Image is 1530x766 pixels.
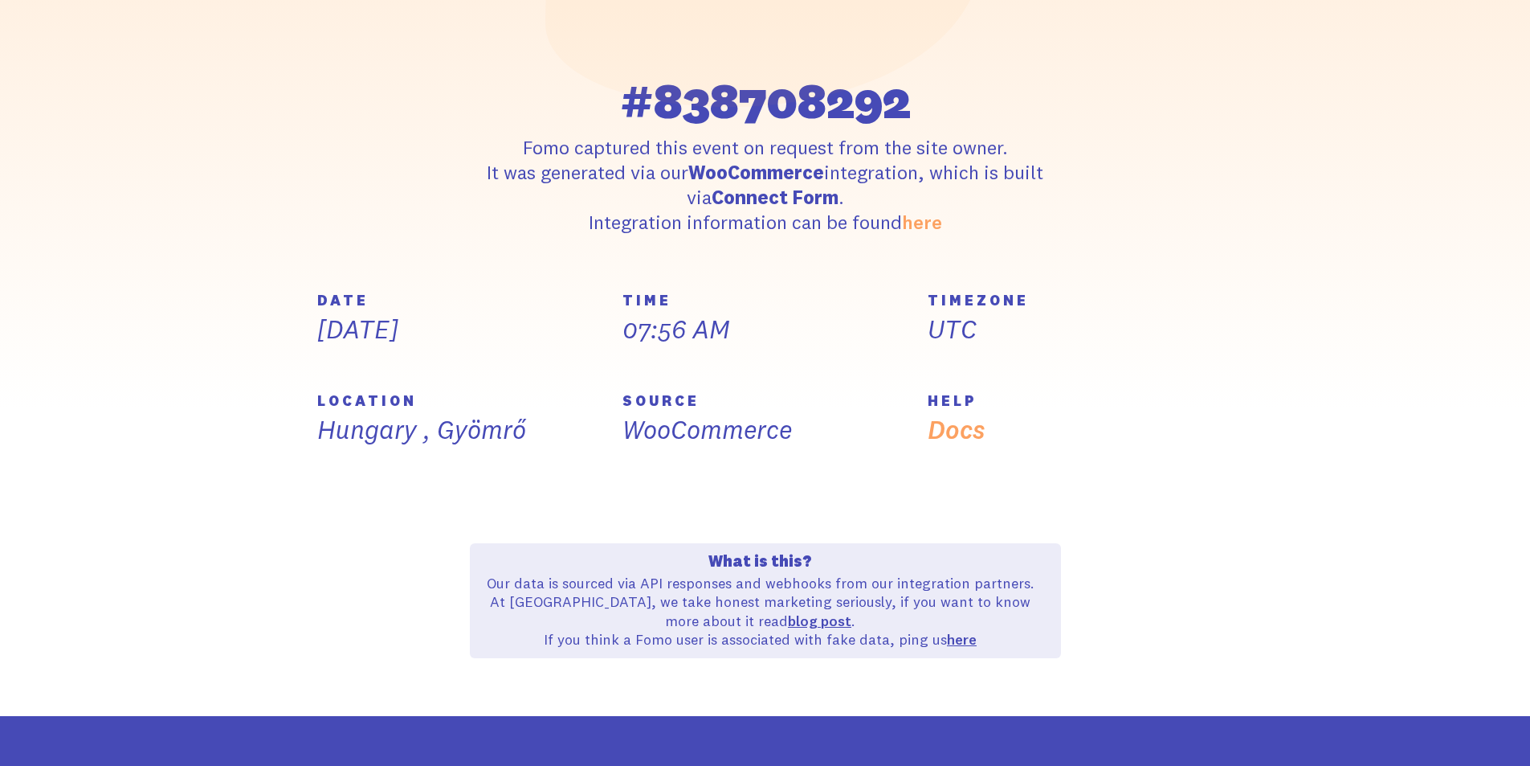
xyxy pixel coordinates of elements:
[928,313,1214,346] p: UTC
[712,185,838,209] strong: Connect Form
[688,160,824,184] strong: WooCommerce
[902,210,942,234] a: here
[317,313,603,346] p: [DATE]
[928,394,1214,408] h5: HELP
[317,293,603,308] h5: DATE
[620,76,911,125] span: #838708292
[622,313,908,346] p: 07:56 AM
[479,553,1042,569] h4: What is this?
[788,612,851,630] a: blog post
[928,293,1214,308] h5: TIMEZONE
[928,414,985,445] a: Docs
[317,394,603,408] h5: LOCATION
[622,293,908,308] h5: TIME
[317,413,603,447] p: Hungary , Gyömrő
[622,394,908,408] h5: SOURCE
[622,413,908,447] p: WooCommerce
[470,135,1061,236] p: Fomo captured this event on request from the site owner. It was generated via our integration, wh...
[479,574,1042,649] p: Our data is sourced via API responses and webhooks from our integration partners. At [GEOGRAPHIC_...
[947,630,977,649] a: here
